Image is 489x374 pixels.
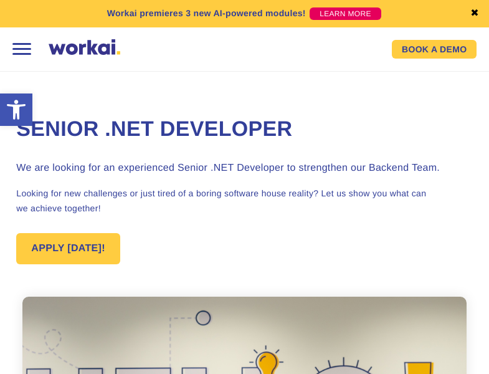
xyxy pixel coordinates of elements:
[392,40,477,59] a: BOOK A DEMO
[107,7,306,20] p: Workai premieres 3 new AI-powered modules!
[16,186,472,216] p: Looking for new challenges or just tired of a boring software house reality? Let us show you what...
[470,9,479,19] a: ✖
[16,233,120,264] a: APPLY [DATE]!
[16,161,472,176] h3: We are looking for an experienced Senior .NET Developer to strengthen our Backend Team.
[16,115,472,144] h1: Senior .NET Developer
[310,7,381,20] a: LEARN MORE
